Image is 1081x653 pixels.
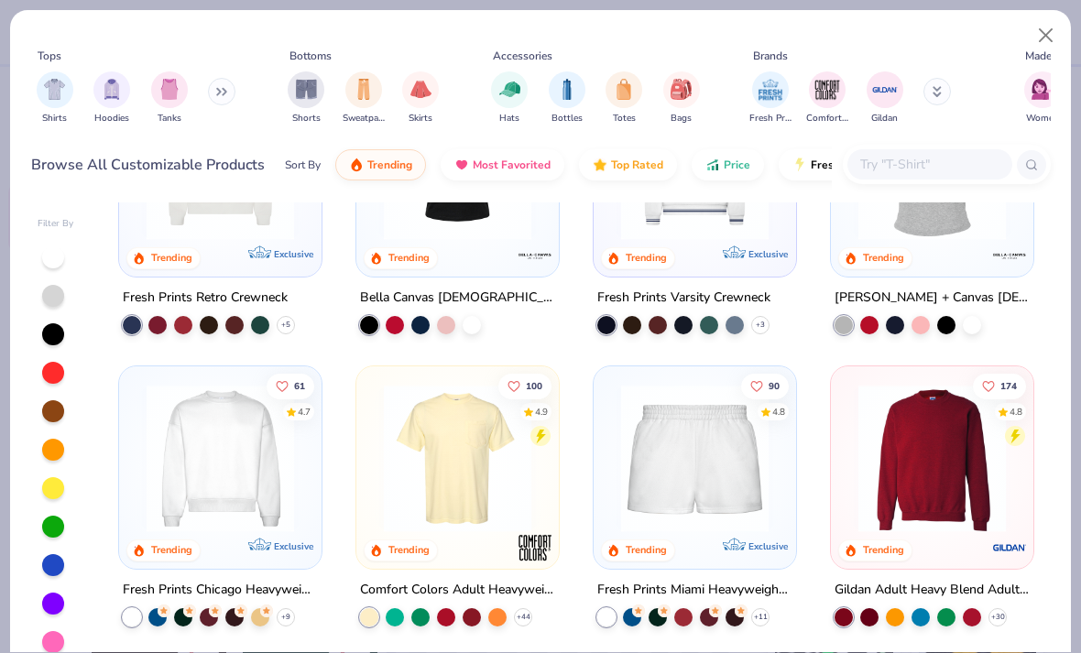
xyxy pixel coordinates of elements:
img: aa15adeb-cc10-480b-b531-6e6e449d5067 [849,92,1015,239]
img: Fresh Prints Image [757,76,784,103]
button: filter button [867,71,903,125]
span: Hats [499,112,519,125]
span: + 44 [517,612,530,623]
div: Browse All Customizable Products [31,154,265,176]
div: filter for Bags [663,71,700,125]
img: Bella + Canvas logo [990,236,1027,273]
div: Accessories [493,48,552,64]
span: Skirts [409,112,432,125]
button: filter button [806,71,848,125]
span: 174 [1000,382,1017,391]
div: filter for Fresh Prints [749,71,792,125]
span: + 30 [990,612,1004,623]
div: Made For [1025,48,1071,64]
span: 100 [526,382,542,391]
button: Top Rated [579,149,677,180]
button: Close [1029,18,1064,53]
button: filter button [151,71,188,125]
span: Bottles [551,112,583,125]
button: filter button [749,71,792,125]
span: Exclusive [274,247,313,259]
img: Shorts Image [296,79,317,100]
div: Fresh Prints Retro Crewneck [123,286,288,309]
button: filter button [288,71,324,125]
span: 61 [295,382,306,391]
span: Hoodies [94,112,129,125]
img: Hats Image [499,79,520,100]
img: TopRated.gif [593,158,607,172]
span: Trending [367,158,412,172]
img: Hoodies Image [102,79,122,100]
img: Totes Image [614,79,634,100]
span: Bags [671,112,692,125]
span: Fresh Prints Flash [811,158,905,172]
img: Skirts Image [410,79,431,100]
img: af8dff09-eddf-408b-b5dc-51145765dcf2 [612,385,778,532]
button: Trending [335,149,426,180]
div: 4.9 [535,406,548,419]
img: 3abb6cdb-110e-4e18-92a0-dbcd4e53f056 [137,92,303,239]
img: flash.gif [792,158,807,172]
span: Most Favorited [473,158,551,172]
span: Price [724,158,750,172]
button: Price [692,149,764,180]
input: Try "T-Shirt" [858,154,999,175]
span: Sweatpants [343,112,385,125]
img: Bags Image [671,79,691,100]
span: Shirts [42,112,67,125]
span: Women [1026,112,1059,125]
div: filter for Sweatpants [343,71,385,125]
span: Exclusive [748,540,788,552]
button: Like [741,374,789,399]
button: filter button [549,71,585,125]
div: Brands [753,48,788,64]
img: trending.gif [349,158,364,172]
span: + 5 [281,319,290,330]
img: Gildan Image [871,76,899,103]
button: filter button [37,71,73,125]
div: 4.7 [299,406,311,419]
div: 4.8 [1010,406,1022,419]
div: Sort By [285,157,321,173]
button: filter button [402,71,439,125]
button: filter button [343,71,385,125]
button: filter button [606,71,642,125]
div: filter for Hats [491,71,528,125]
div: Gildan Adult Heavy Blend Adult 8 Oz. 50/50 Fleece Crew [835,579,1030,602]
div: Filter By [38,217,74,231]
div: filter for Women [1024,71,1061,125]
div: Fresh Prints Chicago Heavyweight Crewneck [123,579,318,602]
button: filter button [663,71,700,125]
button: filter button [93,71,130,125]
span: Shorts [292,112,321,125]
button: Fresh Prints Flash [779,149,990,180]
div: Fresh Prints Varsity Crewneck [597,286,770,309]
div: filter for Comfort Colors [806,71,848,125]
img: Bottles Image [557,79,577,100]
img: 8af284bf-0d00-45ea-9003-ce4b9a3194ad [375,92,540,239]
span: + 3 [756,319,765,330]
button: filter button [1024,71,1061,125]
div: Fresh Prints Miami Heavyweight Shorts [597,579,792,602]
button: Like [973,374,1026,399]
img: Gildan logo [990,529,1027,566]
div: filter for Gildan [867,71,903,125]
span: Exclusive [274,540,313,552]
div: filter for Totes [606,71,642,125]
span: Totes [613,112,636,125]
span: Gildan [871,112,898,125]
div: filter for Hoodies [93,71,130,125]
button: Like [268,374,315,399]
div: 4.8 [772,406,785,419]
div: filter for Bottles [549,71,585,125]
div: Tops [38,48,61,64]
span: Tanks [158,112,181,125]
span: Fresh Prints [749,112,792,125]
span: Exclusive [748,247,788,259]
img: c7b025ed-4e20-46ac-9c52-55bc1f9f47df [849,385,1015,532]
img: Tanks Image [159,79,180,100]
img: Comfort Colors logo [517,529,553,566]
button: filter button [491,71,528,125]
div: filter for Skirts [402,71,439,125]
img: Comfort Colors Image [813,76,841,103]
